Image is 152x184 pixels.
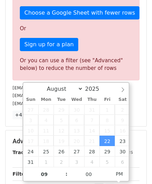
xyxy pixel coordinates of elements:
span: August 26, 2025 [54,146,69,157]
span: July 30, 2025 [69,104,84,115]
span: August 31, 2025 [23,157,39,167]
span: August 19, 2025 [54,136,69,146]
span: August 22, 2025 [99,136,115,146]
input: Hour [23,167,66,181]
span: September 4, 2025 [84,157,99,167]
span: August 29, 2025 [99,146,115,157]
span: August 3, 2025 [23,115,39,125]
span: August 15, 2025 [99,125,115,136]
a: Choose a Google Sheet with fewer rows [20,6,139,19]
span: August 14, 2025 [84,125,99,136]
span: : [65,167,67,181]
strong: Filters [13,171,30,177]
span: August 5, 2025 [54,115,69,125]
p: Or [20,25,132,32]
span: September 5, 2025 [99,157,115,167]
span: July 27, 2025 [23,104,39,115]
span: August 11, 2025 [38,125,54,136]
span: Fri [99,97,115,102]
input: Minute [67,167,110,181]
span: Sat [115,97,130,102]
strong: Tracking [13,150,36,155]
span: Wed [69,97,84,102]
span: Click to toggle [110,167,129,181]
span: Thu [84,97,99,102]
span: August 13, 2025 [69,125,84,136]
span: August 24, 2025 [23,146,39,157]
span: August 21, 2025 [84,136,99,146]
small: [EMAIL_ADDRESS][DOMAIN_NAME] [13,101,90,106]
h5: Advanced [13,137,139,145]
span: August 9, 2025 [115,115,130,125]
span: August 6, 2025 [69,115,84,125]
span: August 18, 2025 [38,136,54,146]
span: September 2, 2025 [54,157,69,167]
span: September 3, 2025 [69,157,84,167]
span: August 7, 2025 [84,115,99,125]
span: Tue [54,97,69,102]
a: Sign up for a plan [20,38,78,51]
span: August 25, 2025 [38,146,54,157]
span: August 2, 2025 [115,104,130,115]
span: August 27, 2025 [69,146,84,157]
span: July 31, 2025 [84,104,99,115]
span: August 30, 2025 [115,146,130,157]
span: July 29, 2025 [54,104,69,115]
span: Sun [23,97,39,102]
span: Mon [38,97,54,102]
span: August 8, 2025 [99,115,115,125]
span: August 23, 2025 [115,136,130,146]
span: September 1, 2025 [38,157,54,167]
span: August 28, 2025 [84,146,99,157]
span: August 17, 2025 [23,136,39,146]
span: August 20, 2025 [69,136,84,146]
span: August 10, 2025 [23,125,39,136]
input: Year [83,86,108,92]
span: August 16, 2025 [115,125,130,136]
span: July 28, 2025 [38,104,54,115]
span: August 1, 2025 [99,104,115,115]
small: [EMAIL_ADDRESS][DOMAIN_NAME] [13,93,90,98]
iframe: Chat Widget [117,151,152,184]
a: +41 more [13,111,42,119]
small: [EMAIL_ADDRESS][DOMAIN_NAME] [13,85,90,90]
span: August 12, 2025 [54,125,69,136]
span: September 6, 2025 [115,157,130,167]
span: August 4, 2025 [38,115,54,125]
div: Or you can use a filter (see "Advanced" below) to reduce the number of rows [20,57,132,72]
